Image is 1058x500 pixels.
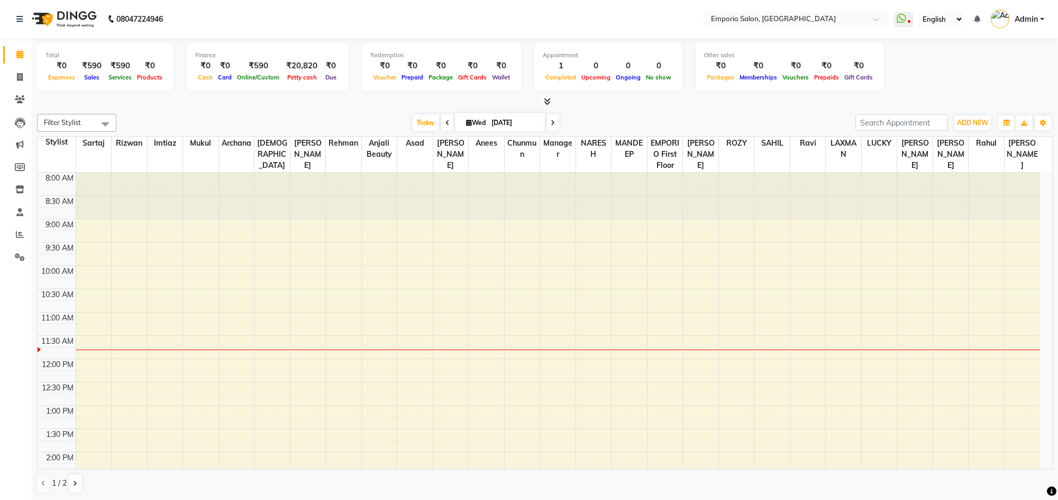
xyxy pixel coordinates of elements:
[285,74,320,81] span: Petty cash
[469,137,504,150] span: Anees
[426,60,455,72] div: ₹0
[195,60,215,72] div: ₹0
[647,137,683,172] span: EMPORIO First Floor
[754,137,790,150] span: SAHIL
[195,74,215,81] span: Cash
[234,74,282,81] span: Online/Custom
[855,114,948,131] input: Search Appointment
[737,74,780,81] span: Memberships
[44,406,76,417] div: 1:00 PM
[326,137,361,150] span: Rehman
[933,137,969,172] span: [PERSON_NAME]
[45,60,78,72] div: ₹0
[282,60,322,72] div: ₹20,820
[397,137,433,150] span: Asad
[39,289,76,300] div: 10:30 AM
[543,60,579,72] div: 1
[505,137,540,161] span: chunmun
[426,74,455,81] span: Package
[183,137,218,150] span: Mukul
[370,51,513,60] div: Redemption
[399,60,426,72] div: ₹0
[543,51,674,60] div: Appointment
[488,115,541,131] input: 2025-09-03
[579,74,613,81] span: Upcoming
[43,219,76,230] div: 9:00 AM
[44,429,76,440] div: 1:30 PM
[148,137,183,150] span: Imtiaz
[463,119,488,127] span: Wed
[540,137,576,161] span: Manager
[76,137,112,150] span: Sartaj
[704,60,737,72] div: ₹0
[811,60,842,72] div: ₹0
[38,137,76,148] div: Stylist
[780,60,811,72] div: ₹0
[455,60,489,72] div: ₹0
[543,74,579,81] span: Completed
[43,243,76,254] div: 9:30 AM
[612,137,647,161] span: MANDEEP
[576,137,612,161] span: NARESH
[643,74,674,81] span: No show
[780,74,811,81] span: Vouchers
[39,266,76,277] div: 10:00 AM
[399,74,426,81] span: Prepaid
[39,336,76,347] div: 11:30 AM
[897,137,933,172] span: [PERSON_NAME]
[219,137,254,150] span: Archana
[1005,137,1040,172] span: [PERSON_NAME]
[106,74,134,81] span: Services
[40,382,76,394] div: 12:30 PM
[134,74,165,81] span: Products
[44,118,81,127] span: Filter Stylist
[39,312,76,324] div: 11:00 AM
[234,60,282,72] div: ₹590
[362,137,397,161] span: Anjali beauty
[826,137,861,161] span: LAXMAN
[579,60,613,72] div: 0
[433,137,469,172] span: [PERSON_NAME]
[290,137,326,172] span: [PERSON_NAME]
[116,4,163,34] b: 08047224946
[27,4,99,34] img: logo
[195,51,340,60] div: Finance
[370,74,399,81] span: Voucher
[215,74,234,81] span: Card
[134,60,165,72] div: ₹0
[737,60,780,72] div: ₹0
[842,60,875,72] div: ₹0
[957,119,988,127] span: ADD NEW
[613,74,643,81] span: Ongoing
[842,74,875,81] span: Gift Cards
[704,74,737,81] span: Packages
[862,137,897,150] span: LUCKY
[719,137,754,150] span: ROZY
[254,137,290,172] span: [DEMOGRAPHIC_DATA]
[112,137,147,150] span: Rizwan
[323,74,339,81] span: Due
[704,51,875,60] div: Other sales
[40,359,76,370] div: 12:00 PM
[643,60,674,72] div: 0
[1015,14,1038,25] span: Admin
[991,10,1009,28] img: Admin
[81,74,102,81] span: Sales
[455,74,489,81] span: Gift Cards
[45,74,78,81] span: Expenses
[790,137,826,150] span: ravi
[489,74,513,81] span: Wallet
[489,60,513,72] div: ₹0
[106,60,134,72] div: ₹590
[683,137,718,172] span: [PERSON_NAME]
[413,114,439,131] span: Today
[370,60,399,72] div: ₹0
[215,60,234,72] div: ₹0
[811,74,842,81] span: Prepaids
[52,478,67,489] span: 1 / 2
[45,51,165,60] div: Total
[613,60,643,72] div: 0
[322,60,340,72] div: ₹0
[43,196,76,207] div: 8:30 AM
[78,60,106,72] div: ₹590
